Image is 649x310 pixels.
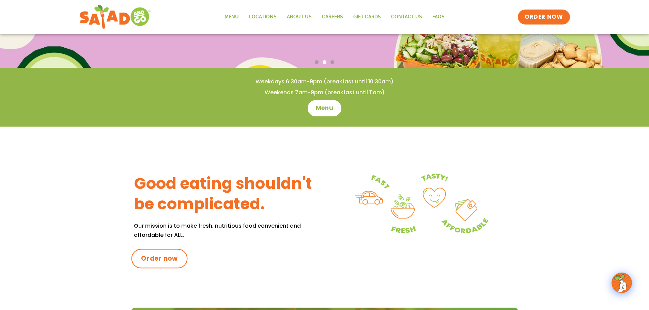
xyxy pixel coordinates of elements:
[386,9,427,25] a: Contact Us
[219,9,244,25] a: Menu
[244,9,282,25] a: Locations
[79,3,151,31] img: new-SAG-logo-768×292
[323,60,326,64] span: Go to slide 2
[316,104,333,112] span: Menu
[131,249,187,268] a: Order now
[612,273,631,292] img: wpChatIcon
[330,60,334,64] span: Go to slide 3
[134,221,325,240] p: Our mission is to make fresh, nutritious food convenient and affordable for ALL.
[219,9,450,25] nav: Menu
[518,10,570,25] a: ORDER NOW
[14,89,635,96] h4: Weekends 7am-9pm (breakfast until 11am)
[141,254,178,263] span: Order now
[317,9,348,25] a: Careers
[525,13,563,21] span: ORDER NOW
[282,9,317,25] a: About Us
[308,100,341,116] a: Menu
[14,78,635,85] h4: Weekdays 6:30am-9pm (breakfast until 10:30am)
[427,9,450,25] a: FAQs
[134,174,325,214] h3: Good eating shouldn't be complicated.
[348,9,386,25] a: GIFT CARDS
[315,60,319,64] span: Go to slide 1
